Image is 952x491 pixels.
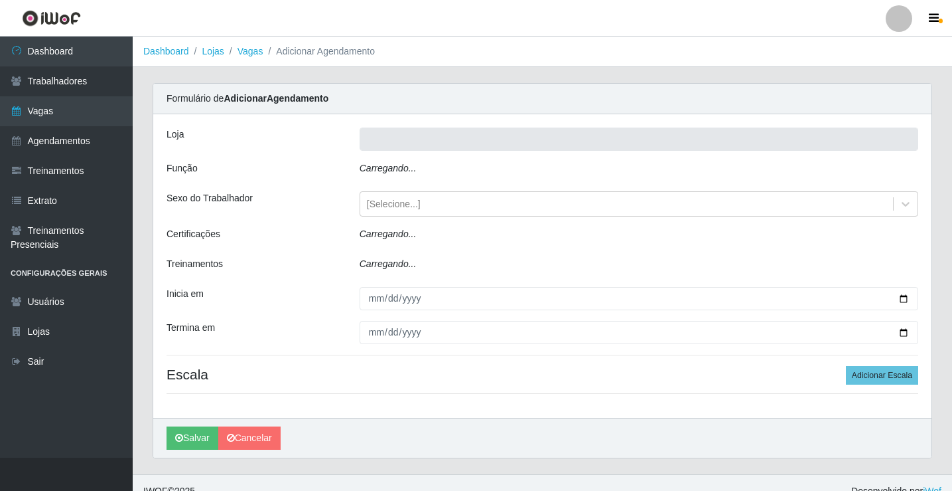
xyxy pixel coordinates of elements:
[360,229,417,239] i: Carregando...
[238,46,263,56] a: Vagas
[167,427,218,450] button: Salvar
[202,46,224,56] a: Lojas
[360,258,417,269] i: Carregando...
[360,287,918,310] input: 00/00/0000
[263,45,375,58] li: Adicionar Agendamento
[167,321,215,335] label: Termina em
[153,84,931,114] div: Formulário de
[218,427,281,450] a: Cancelar
[167,191,253,205] label: Sexo do Trabalhador
[167,366,918,383] h4: Escala
[22,10,81,27] img: CoreUI Logo
[367,197,421,211] div: [Selecione...]
[167,257,223,271] label: Treinamentos
[167,161,198,175] label: Função
[360,163,417,173] i: Carregando...
[133,37,952,67] nav: breadcrumb
[167,227,220,241] label: Certificações
[846,366,918,385] button: Adicionar Escala
[167,287,204,301] label: Inicia em
[167,128,184,142] label: Loja
[143,46,189,56] a: Dashboard
[224,93,328,104] strong: Adicionar Agendamento
[360,321,918,344] input: 00/00/0000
